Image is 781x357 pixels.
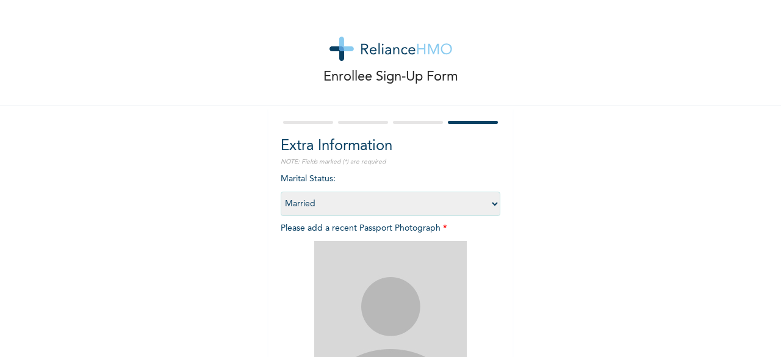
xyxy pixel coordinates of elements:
p: NOTE: Fields marked (*) are required [281,157,500,167]
span: Marital Status : [281,175,500,208]
p: Enrollee Sign-Up Form [323,67,458,87]
h2: Extra Information [281,135,500,157]
img: logo [329,37,452,61]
